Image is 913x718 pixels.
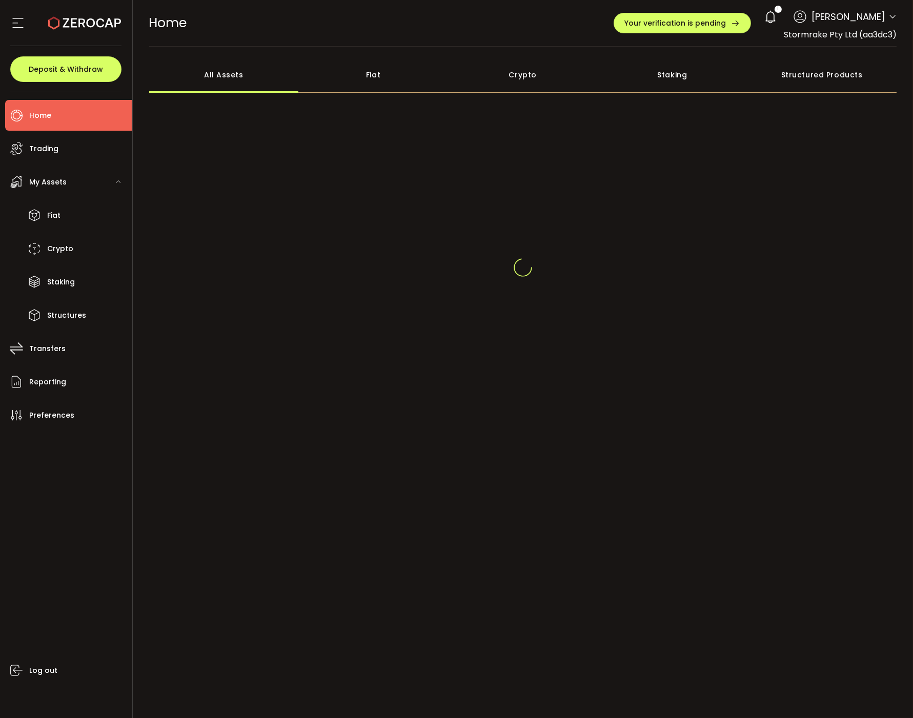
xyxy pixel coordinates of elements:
[47,241,73,256] span: Crypto
[29,663,57,678] span: Log out
[614,13,751,33] button: Your verification is pending
[29,408,74,423] span: Preferences
[598,57,747,93] div: Staking
[47,308,86,323] span: Structures
[29,108,51,123] span: Home
[448,57,598,93] div: Crypto
[29,175,67,190] span: My Assets
[29,141,58,156] span: Trading
[298,57,448,93] div: Fiat
[29,375,66,389] span: Reporting
[624,19,726,27] span: Your verification is pending
[29,66,103,73] span: Deposit & Withdraw
[29,341,66,356] span: Transfers
[149,14,187,32] span: Home
[747,57,897,93] div: Structured Products
[784,29,897,40] span: Stormrake Pty Ltd (aa3dc3)
[47,275,75,290] span: Staking
[47,208,60,223] span: Fiat
[777,6,779,13] span: 1
[149,57,299,93] div: All Assets
[811,10,885,24] span: [PERSON_NAME]
[10,56,121,82] button: Deposit & Withdraw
